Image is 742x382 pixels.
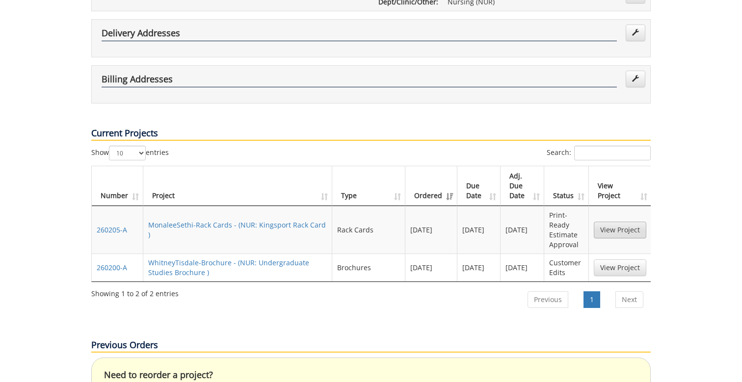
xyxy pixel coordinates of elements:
[405,254,457,281] td: [DATE]
[547,146,651,160] label: Search:
[91,285,179,299] div: Showing 1 to 2 of 2 entries
[594,259,646,276] a: View Project
[332,166,405,206] th: Type: activate to sort column ascending
[626,71,645,87] a: Edit Addresses
[501,166,544,206] th: Adj. Due Date: activate to sort column ascending
[626,25,645,41] a: Edit Addresses
[583,291,600,308] a: 1
[528,291,568,308] a: Previous
[615,291,643,308] a: Next
[97,225,127,234] a: 260205-A
[501,254,544,281] td: [DATE]
[544,206,589,254] td: Print-Ready Estimate Approval
[91,339,651,353] p: Previous Orders
[405,206,457,254] td: [DATE]
[457,206,501,254] td: [DATE]
[594,222,646,238] a: View Project
[92,166,143,206] th: Number: activate to sort column ascending
[332,206,405,254] td: Rack Cards
[97,263,127,272] a: 260200-A
[148,220,326,239] a: MonaleeSethi-Rack Cards - (NUR: Kingsport Rack Card )
[332,254,405,281] td: Brochures
[574,146,651,160] input: Search:
[544,166,589,206] th: Status: activate to sort column ascending
[457,254,501,281] td: [DATE]
[501,206,544,254] td: [DATE]
[104,370,638,380] h4: Need to reorder a project?
[91,127,651,141] p: Current Projects
[544,254,589,281] td: Customer Edits
[91,146,169,160] label: Show entries
[457,166,501,206] th: Due Date: activate to sort column ascending
[143,166,332,206] th: Project: activate to sort column ascending
[102,75,617,87] h4: Billing Addresses
[109,146,146,160] select: Showentries
[405,166,457,206] th: Ordered: activate to sort column ascending
[589,166,651,206] th: View Project: activate to sort column ascending
[102,28,617,41] h4: Delivery Addresses
[148,258,309,277] a: WhitneyTisdale-Brochure - (NUR: Undergraduate Studies Brochure )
